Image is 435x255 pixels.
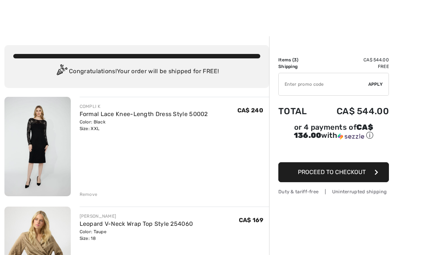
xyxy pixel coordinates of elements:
img: Congratulation2.svg [54,64,69,79]
div: or 4 payments of with [278,124,389,140]
td: Total [278,99,317,124]
div: Duty & tariff-free | Uninterrupted shipping [278,188,389,195]
div: or 4 payments ofCA$ 136.00withSezzle Click to learn more about Sezzle [278,124,389,143]
span: 3 [294,57,297,62]
a: Formal Lace Knee-Length Dress Style 50002 [80,110,208,118]
td: Items ( ) [278,57,317,63]
td: CA$ 544.00 [317,57,389,63]
a: Leopard V-Neck Wrap Top Style 254060 [80,220,193,227]
div: Remove [80,191,98,198]
div: Color: Taupe Size: 18 [80,228,193,242]
div: [PERSON_NAME] [80,213,193,220]
span: CA$ 240 [237,107,263,114]
iframe: PayPal-paypal [278,143,389,160]
span: Apply [368,81,383,88]
button: Proceed to Checkout [278,162,389,182]
img: Sezzle [338,133,364,140]
div: Congratulations! Your order will be shipped for FREE! [13,64,260,79]
input: Promo code [279,73,368,95]
span: CA$ 136.00 [294,123,373,140]
img: Formal Lace Knee-Length Dress Style 50002 [4,97,71,196]
span: CA$ 169 [239,217,263,224]
span: Proceed to Checkout [298,169,366,176]
td: CA$ 544.00 [317,99,389,124]
td: Shipping [278,63,317,70]
div: COMPLI K [80,103,208,110]
td: Free [317,63,389,70]
div: Color: Black Size: XXL [80,119,208,132]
